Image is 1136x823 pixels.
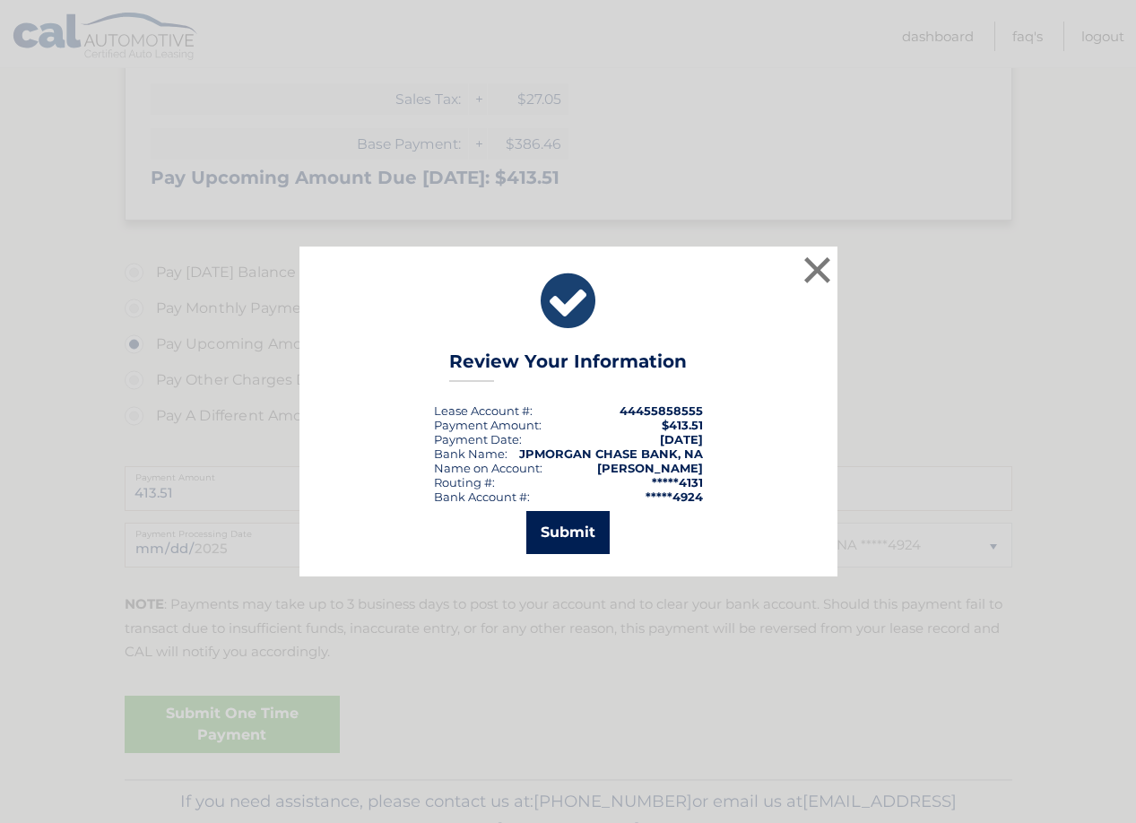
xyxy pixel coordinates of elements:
[620,403,703,418] strong: 44455858555
[434,489,530,504] div: Bank Account #:
[597,461,703,475] strong: [PERSON_NAME]
[662,418,703,432] span: $413.51
[434,403,533,418] div: Lease Account #:
[434,418,542,432] div: Payment Amount:
[434,461,542,475] div: Name on Account:
[526,511,610,554] button: Submit
[449,351,687,382] h3: Review Your Information
[434,432,522,446] div: :
[434,475,495,489] div: Routing #:
[800,252,836,288] button: ×
[519,446,703,461] strong: JPMORGAN CHASE BANK, NA
[660,432,703,446] span: [DATE]
[434,432,519,446] span: Payment Date
[434,446,507,461] div: Bank Name:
